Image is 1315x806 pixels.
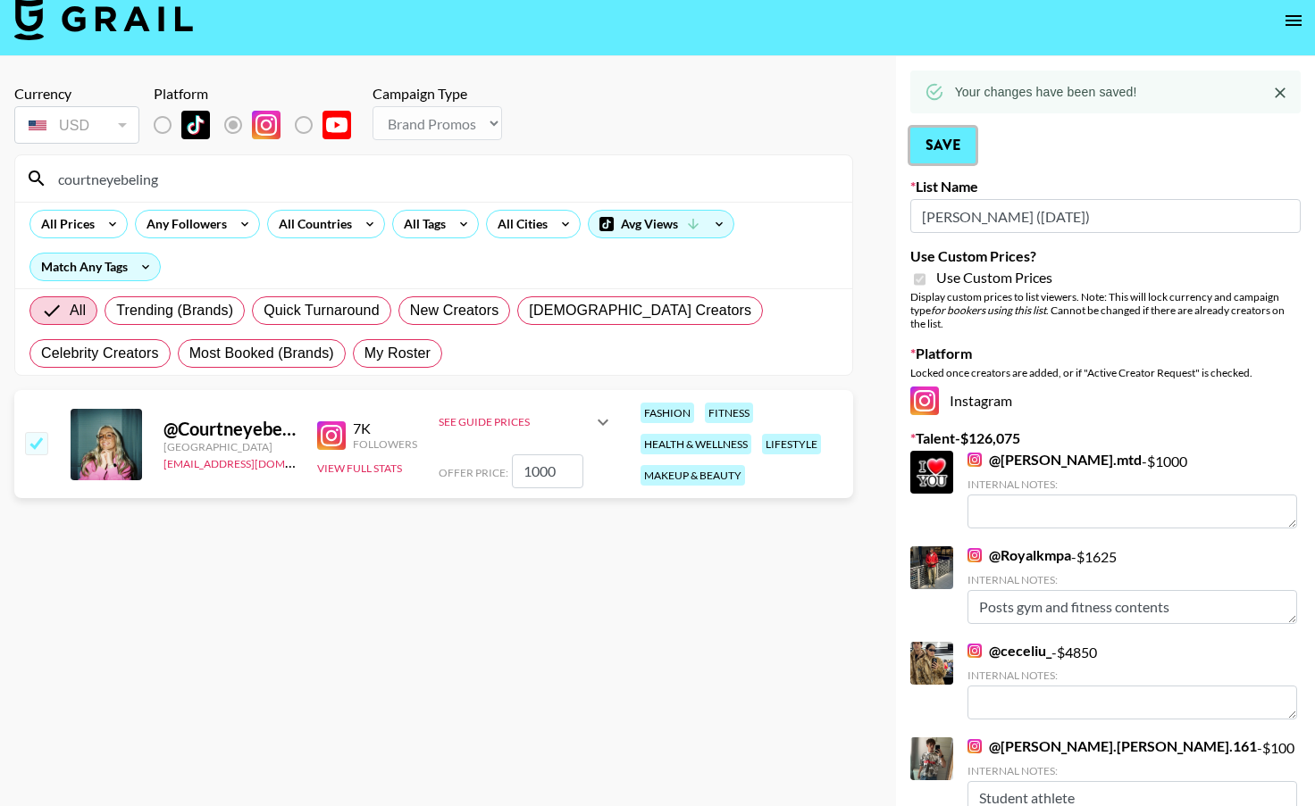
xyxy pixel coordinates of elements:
[705,403,753,423] div: fitness
[1267,79,1294,106] button: Close
[910,386,1301,415] div: Instagram
[910,345,1301,362] label: Platform
[910,429,1301,447] label: Talent - $ 126,075
[47,164,842,193] input: Search by User Name
[641,434,751,454] div: health & wellness
[322,111,351,139] img: YouTube
[967,478,1297,491] div: Internal Notes:
[136,211,230,237] div: Any Followers
[116,300,233,321] span: Trending (Brands)
[967,644,982,658] img: Instagram
[30,253,160,280] div: Match Any Tags
[967,548,982,562] img: Instagram
[487,211,551,237] div: All Cities
[30,211,98,237] div: All Prices
[967,590,1297,624] textarea: Posts gym and fitness contents
[967,642,1051,660] a: @ceceliu_
[967,642,1297,719] div: - $ 4850
[317,461,402,475] button: View Full Stats
[967,669,1297,682] div: Internal Notes:
[936,269,1052,287] span: Use Custom Prices
[70,300,86,321] span: All
[163,440,296,453] div: [GEOGRAPHIC_DATA]
[264,300,380,321] span: Quick Turnaround
[18,110,136,141] div: USD
[439,415,592,428] div: See Guide Prices
[641,403,694,423] div: fashion
[163,418,296,440] div: @ Courtneyebelingwood
[154,106,365,144] div: List locked to Instagram.
[189,343,334,364] span: Most Booked (Brands)
[967,451,1142,469] a: @[PERSON_NAME].mtd
[14,85,139,103] div: Currency
[955,76,1137,108] div: Your changes have been saved!
[967,739,982,753] img: Instagram
[910,247,1301,265] label: Use Custom Prices?
[268,211,356,237] div: All Countries
[910,128,976,163] button: Save
[1276,3,1311,38] button: open drawer
[393,211,449,237] div: All Tags
[154,85,365,103] div: Platform
[529,300,751,321] span: [DEMOGRAPHIC_DATA] Creators
[910,290,1301,330] div: Display custom prices to list viewers. Note: This will lock currency and campaign type . Cannot b...
[353,437,417,451] div: Followers
[410,300,499,321] span: New Creators
[967,573,1297,586] div: Internal Notes:
[512,454,583,488] input: 1,000
[967,737,1257,755] a: @[PERSON_NAME].[PERSON_NAME].161
[317,421,346,450] img: Instagram
[762,434,821,454] div: lifestyle
[641,465,745,486] div: makeup & beauty
[353,420,417,437] div: 7K
[252,111,281,139] img: Instagram
[967,546,1071,564] a: @Royalkmpa
[589,211,733,237] div: Avg Views
[910,366,1301,379] div: Locked once creators are added, or if "Active Creator Request" is checked.
[14,103,139,147] div: Currency is locked to USD
[439,401,614,444] div: See Guide Prices
[931,303,1046,317] em: for bookers using this list
[364,343,431,364] span: My Roster
[967,453,982,467] img: Instagram
[439,466,508,479] span: Offer Price:
[41,343,159,364] span: Celebrity Creators
[910,178,1301,195] label: List Name
[910,386,939,415] img: Instagram
[967,764,1297,777] div: Internal Notes:
[967,546,1297,624] div: - $ 1625
[181,111,210,139] img: TikTok
[967,451,1297,528] div: - $ 1000
[373,85,502,103] div: Campaign Type
[163,453,343,470] a: [EMAIL_ADDRESS][DOMAIN_NAME]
